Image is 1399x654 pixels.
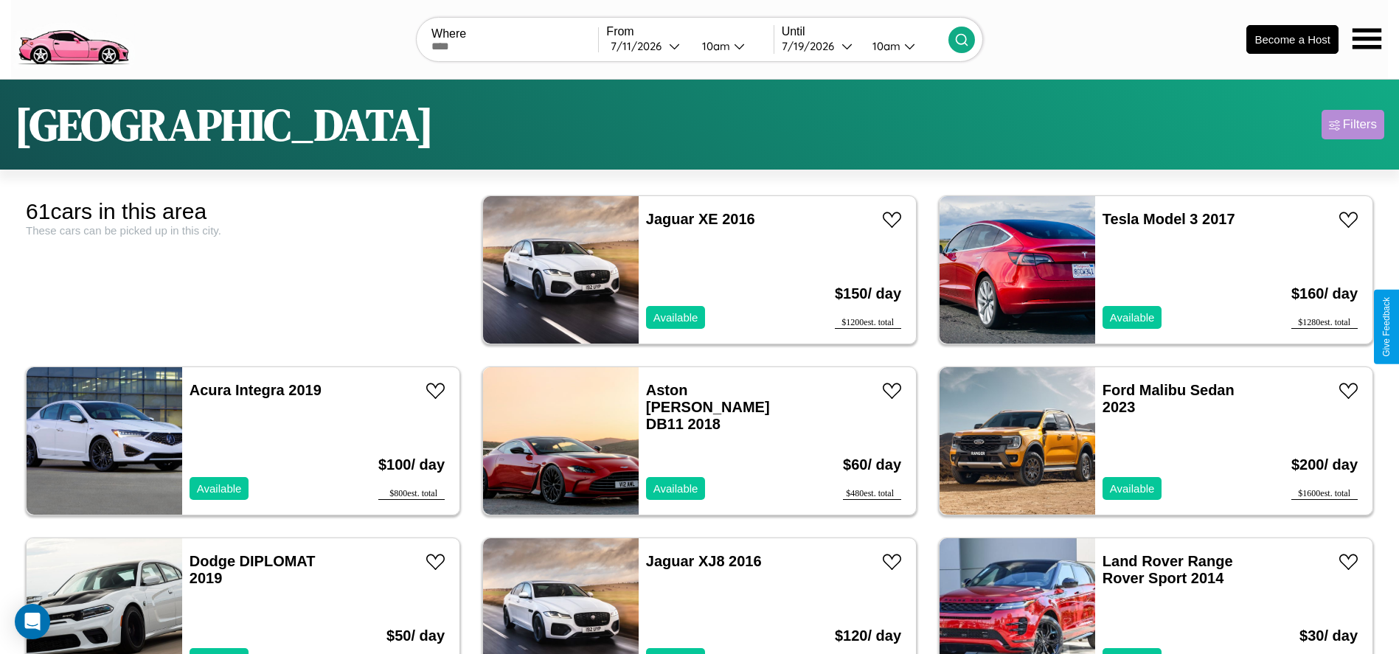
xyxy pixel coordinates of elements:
[843,488,901,500] div: $ 480 est. total
[1246,25,1339,54] button: Become a Host
[1103,553,1233,586] a: Land Rover Range Rover Sport 2014
[15,94,434,155] h1: [GEOGRAPHIC_DATA]
[1381,297,1392,357] div: Give Feedback
[197,479,242,498] p: Available
[1291,317,1358,329] div: $ 1280 est. total
[865,39,904,53] div: 10am
[606,38,690,54] button: 7/11/2026
[653,479,698,498] p: Available
[690,38,774,54] button: 10am
[646,382,770,432] a: Aston [PERSON_NAME] DB11 2018
[190,382,322,398] a: Acura Integra 2019
[1291,271,1358,317] h3: $ 160 / day
[843,442,901,488] h3: $ 60 / day
[378,442,445,488] h3: $ 100 / day
[835,271,901,317] h3: $ 150 / day
[1110,307,1155,327] p: Available
[26,224,460,237] div: These cars can be picked up in this city.
[782,39,841,53] div: 7 / 19 / 2026
[15,604,50,639] div: Open Intercom Messenger
[1322,110,1384,139] button: Filters
[835,317,901,329] div: $ 1200 est. total
[431,27,598,41] label: Where
[26,199,460,224] div: 61 cars in this area
[1291,488,1358,500] div: $ 1600 est. total
[606,25,773,38] label: From
[1291,442,1358,488] h3: $ 200 / day
[646,211,755,227] a: Jaguar XE 2016
[782,25,948,38] label: Until
[695,39,734,53] div: 10am
[1103,382,1235,415] a: Ford Malibu Sedan 2023
[653,307,698,327] p: Available
[646,553,762,569] a: Jaguar XJ8 2016
[1103,211,1235,227] a: Tesla Model 3 2017
[861,38,948,54] button: 10am
[1110,479,1155,498] p: Available
[11,7,135,69] img: logo
[611,39,669,53] div: 7 / 11 / 2026
[190,553,316,586] a: Dodge DIPLOMAT 2019
[378,488,445,500] div: $ 800 est. total
[1343,117,1377,132] div: Filters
